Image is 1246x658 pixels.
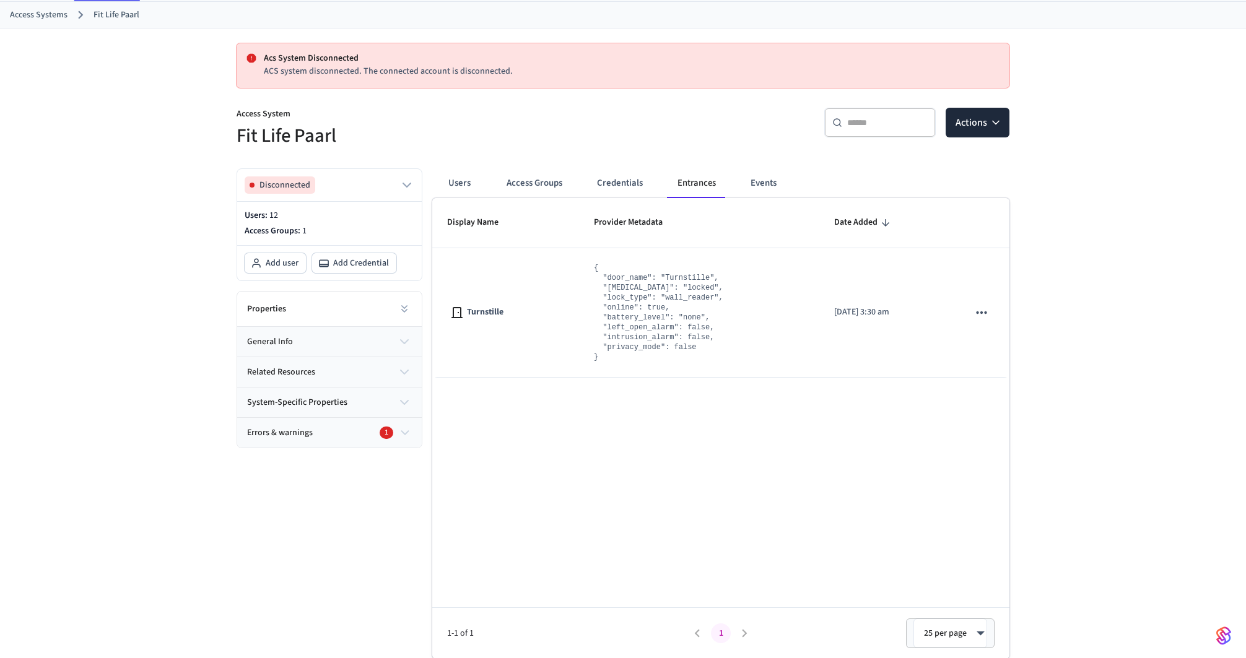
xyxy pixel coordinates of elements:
[447,213,515,232] span: Display Name
[333,257,389,269] span: Add Credential
[247,335,293,348] span: general info
[237,108,616,123] p: Access System
[741,168,786,198] button: Events
[312,253,396,273] button: Add Credential
[380,426,393,439] div: 1
[237,123,616,149] h5: Fit Life Paarl
[237,418,422,448] button: Errors & warnings1
[266,257,298,269] span: Add user
[259,179,310,191] span: Disconnected
[269,209,278,222] span: 12
[913,618,987,648] div: 25 per page
[247,366,315,379] span: related resources
[447,627,686,640] span: 1-1 of 1
[946,108,1009,137] button: Actions
[247,303,286,315] h2: Properties
[245,176,414,194] button: Disconnected
[432,198,1009,377] table: sticky table
[264,65,1000,78] p: ACS system disconnected. The connected account is disconnected.
[1216,626,1231,646] img: SeamLogoGradient.69752ec5.svg
[467,306,503,319] span: Turnstille
[668,168,726,198] button: Entrances
[237,387,422,417] button: system-specific properties
[247,396,347,409] span: system-specific properties
[497,168,572,198] button: Access Groups
[711,623,731,643] button: page 1
[10,9,68,22] a: Access Systems
[237,357,422,387] button: related resources
[245,225,414,238] p: Access Groups:
[437,168,482,198] button: Users
[834,213,894,232] span: Date Added
[587,168,653,198] button: Credentials
[264,52,1000,65] p: Acs System Disconnected
[245,209,414,222] p: Users:
[594,213,679,232] span: Provider Metadata
[245,253,306,273] button: Add user
[686,623,756,643] nav: pagination navigation
[834,306,939,319] p: [DATE] 3:30 am
[594,263,723,362] pre: { "door_name": "Turnstille", "[MEDICAL_DATA]": "locked", "lock_type": "wall_reader", "online": tr...
[237,327,422,357] button: general info
[94,9,139,22] a: Fit Life Paarl
[834,213,878,232] span: Date Added
[302,225,307,237] span: 1
[247,426,313,439] span: Errors & warnings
